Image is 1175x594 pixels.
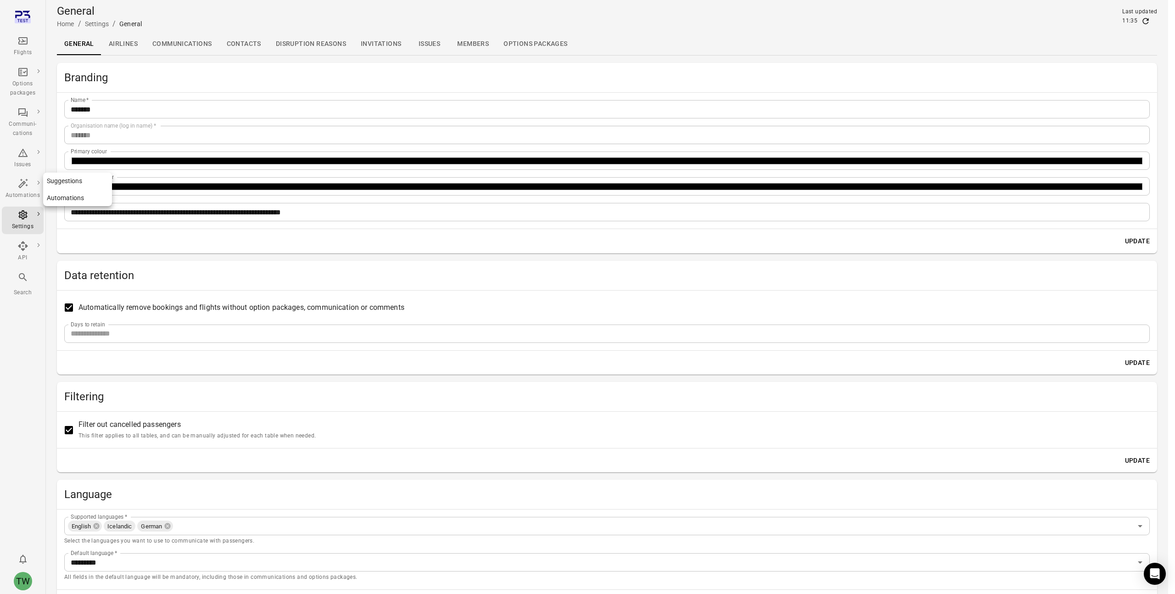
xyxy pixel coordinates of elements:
div: Options packages [6,79,40,98]
li: / [112,18,116,29]
div: Automations [6,191,40,200]
button: Update [1121,452,1153,469]
div: 11:35 [1122,17,1137,26]
a: Members [450,33,496,55]
label: Name [71,96,89,104]
a: General [57,33,101,55]
button: Notifications [14,550,32,568]
h2: Filtering [64,389,1150,404]
a: Issues [408,33,450,55]
div: General [119,19,142,28]
li: / [78,18,81,29]
a: Contacts [219,33,269,55]
p: This filter applies to all tables, and can be manually adjusted for each table when needed. [78,431,316,441]
a: Invitations [353,33,408,55]
a: Home [57,20,74,28]
div: Communi-cations [6,120,40,138]
a: Disruption reasons [269,33,353,55]
div: Issues [6,160,40,169]
div: Open Intercom Messenger [1144,563,1166,585]
button: Update [1121,233,1153,250]
label: Supported languages [71,513,127,521]
h2: Branding [64,70,1150,85]
a: Automations [43,190,112,207]
nav: Local navigation [43,173,112,206]
h2: Data retention [64,268,1150,283]
div: Settings [6,222,40,231]
nav: Breadcrumbs [57,18,142,29]
div: Last updated [1122,7,1157,17]
a: Suggestions [43,173,112,190]
button: Update [1121,354,1153,371]
h2: Language [64,487,1150,502]
h1: General [57,4,142,18]
span: English [68,522,95,531]
label: Days to retain [71,320,105,328]
span: Icelandic [104,522,135,531]
label: Default language [71,549,117,557]
span: Automatically remove bookings and flights without option packages, communication or comments [78,302,404,313]
span: Filter out cancelled passengers [78,419,316,441]
div: TW [14,572,32,590]
button: Refresh data [1141,17,1150,26]
div: Flights [6,48,40,57]
div: Local navigation [57,33,1157,55]
label: Primary colour [71,147,107,155]
a: Options packages [496,33,575,55]
button: Open [1134,556,1147,569]
p: All fields in the default language will be mandatory, including those in communications and optio... [64,573,1150,582]
div: Search [6,288,40,297]
button: Open [1134,520,1147,532]
p: Select the languages you want to use to communicate with passengers. [64,537,1150,546]
a: Settings [85,20,109,28]
a: Airlines [101,33,145,55]
button: Tony Wang [10,568,36,594]
a: Communications [145,33,219,55]
div: API [6,253,40,263]
label: Organisation name (log in name) [71,122,156,129]
span: German [137,522,166,531]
